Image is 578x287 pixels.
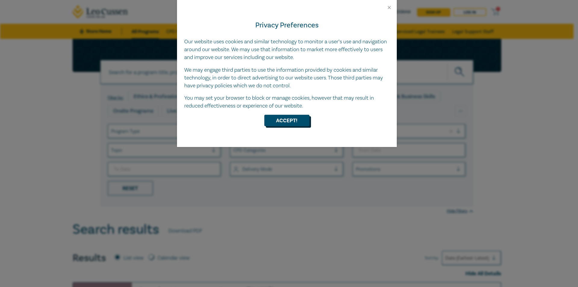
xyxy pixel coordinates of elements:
p: You may set your browser to block or manage cookies, however that may result in reduced effective... [184,94,390,110]
button: Accept! [264,115,309,126]
h4: Privacy Preferences [184,20,390,31]
p: Our website uses cookies and similar technology to monitor a user’s use and navigation around our... [184,38,390,61]
button: Close [387,5,392,10]
p: We may engage third parties to use the information provided by cookies and similar technology, in... [184,66,390,90]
